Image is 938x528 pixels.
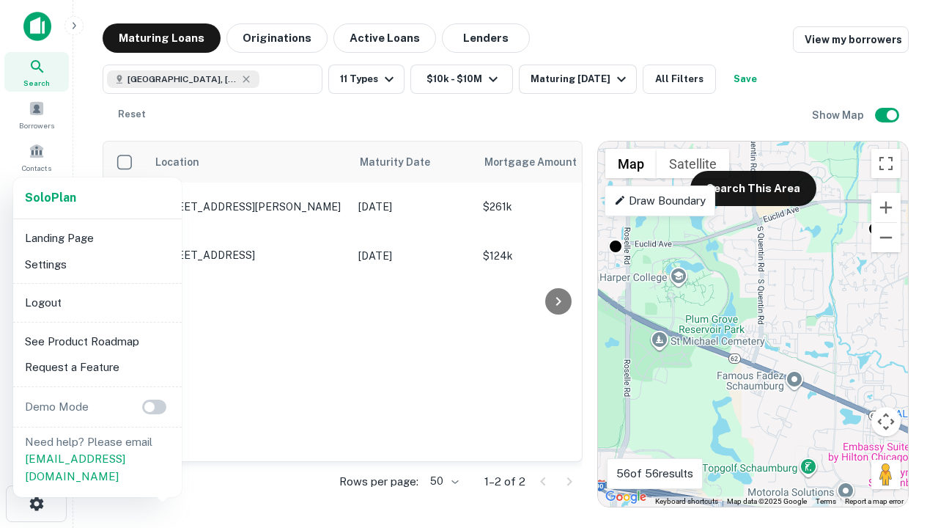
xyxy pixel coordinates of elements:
[25,452,125,483] a: [EMAIL_ADDRESS][DOMAIN_NAME]
[19,252,176,278] li: Settings
[19,290,176,316] li: Logout
[19,225,176,252] li: Landing Page
[19,329,176,355] li: See Product Roadmap
[19,354,176,381] li: Request a Feature
[25,433,170,485] p: Need help? Please email
[19,398,95,416] p: Demo Mode
[25,189,76,207] a: SoloPlan
[865,411,938,481] iframe: Chat Widget
[25,191,76,205] strong: Solo Plan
